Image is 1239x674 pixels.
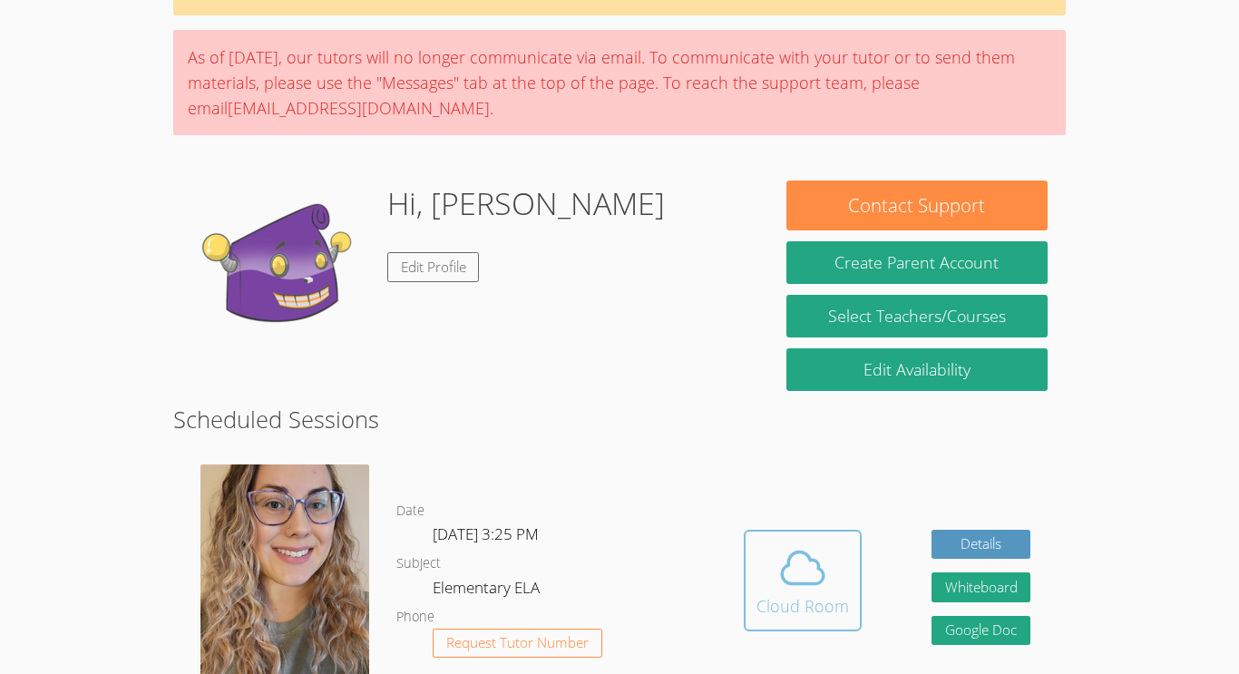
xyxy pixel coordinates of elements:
a: Select Teachers/Courses [786,295,1048,337]
dd: Elementary ELA [433,575,543,606]
button: Contact Support [786,181,1048,230]
div: As of [DATE], our tutors will no longer communicate via email. To communicate with your tutor or ... [173,30,1066,135]
h1: Hi, [PERSON_NAME] [387,181,665,227]
img: default.png [191,181,373,362]
button: Create Parent Account [786,241,1048,284]
span: Request Tutor Number [446,636,589,650]
div: Cloud Room [756,593,849,619]
button: Whiteboard [932,572,1031,602]
a: Details [932,530,1031,560]
a: Edit Availability [786,348,1048,391]
a: Google Doc [932,616,1031,646]
dt: Subject [396,552,441,575]
dt: Date [396,500,424,523]
dt: Phone [396,606,434,629]
h2: Scheduled Sessions [173,402,1066,436]
span: [DATE] 3:25 PM [433,523,539,544]
button: Cloud Room [744,530,862,631]
button: Request Tutor Number [433,629,602,659]
a: Edit Profile [387,252,480,282]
